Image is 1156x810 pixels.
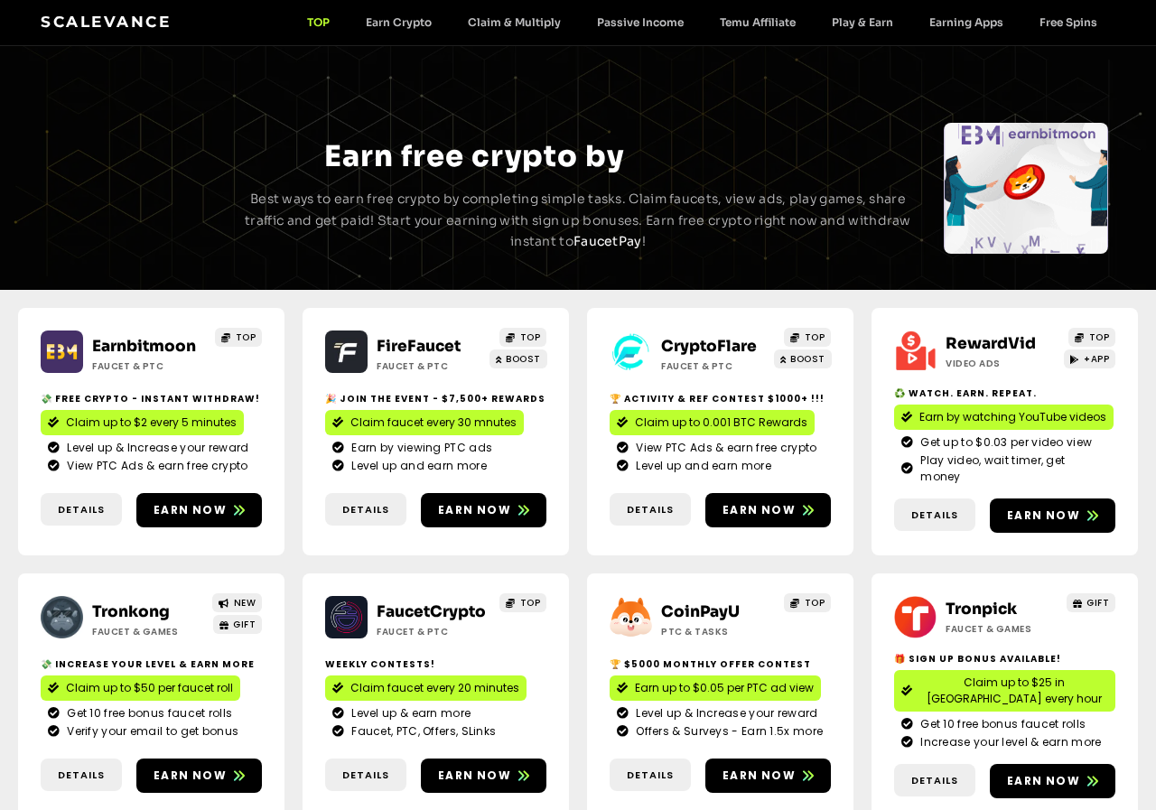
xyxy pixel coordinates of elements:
h2: 🎉 Join the event - $7,500+ Rewards [325,392,546,405]
a: Details [610,493,691,526]
a: Tronkong [92,602,170,621]
a: Tronpick [946,600,1017,619]
a: Earn now [136,759,262,793]
h2: 💸 Increase your level & earn more [41,657,262,671]
a: Claim up to $25 in [GEOGRAPHIC_DATA] every hour [894,670,1115,712]
a: Temu Affiliate [702,15,814,29]
span: Details [342,502,389,517]
span: Earn free crypto by [324,138,624,174]
a: FaucetPay [573,233,642,249]
span: Increase your level & earn more [916,734,1101,750]
span: TOP [805,596,825,610]
h2: Faucet & PTC [377,625,489,638]
span: Offers & Surveys - Earn 1.5x more [631,723,823,740]
span: Earn now [722,768,796,784]
span: Earn by viewing PTC ads [347,440,492,456]
span: Level up and earn more [631,458,771,474]
span: Play video, wait timer, get money [916,452,1108,485]
a: Claim up to $2 every 5 minutes [41,410,244,435]
h2: Faucet & PTC [661,359,774,373]
span: Claim up to $25 in [GEOGRAPHIC_DATA] every hour [919,675,1108,707]
a: +APP [1064,349,1116,368]
span: Level up & Increase your reward [62,440,248,456]
a: NEW [212,593,262,612]
a: TOP [215,328,262,347]
span: Details [911,773,958,788]
span: Claim faucet every 30 mnutes [350,414,517,431]
span: Earn now [438,768,511,784]
a: Claim faucet every 30 mnutes [325,410,524,435]
span: View PTC Ads & earn free crypto [62,458,247,474]
a: GIFT [1067,593,1116,612]
h2: ♻️ Watch. Earn. Repeat. [894,386,1115,400]
a: Earn now [990,764,1115,798]
a: GIFT [213,615,263,634]
span: Claim up to 0.001 BTC Rewards [635,414,807,431]
a: FaucetCrypto [377,602,486,621]
a: Claim up to 0.001 BTC Rewards [610,410,815,435]
span: Level up & earn more [347,705,471,722]
h2: Video ads [946,357,1058,370]
span: Level up and earn more [347,458,487,474]
a: Passive Income [579,15,702,29]
span: TOP [520,596,541,610]
a: Earn now [136,493,262,527]
a: FireFaucet [377,337,461,356]
a: TOP [289,15,348,29]
span: Faucet, PTC, Offers, SLinks [347,723,496,740]
a: Details [41,759,122,792]
span: Details [58,502,105,517]
span: NEW [234,596,256,610]
span: BOOST [790,352,825,366]
a: Earn now [705,759,831,793]
a: Details [894,764,975,797]
span: View PTC Ads & earn free crypto [631,440,816,456]
a: Earning Apps [911,15,1021,29]
span: Earn now [154,768,227,784]
a: Claim up to $50 per faucet roll [41,675,240,701]
h2: 🏆 Activity & ref contest $1000+ !!! [610,392,831,405]
span: Details [627,502,674,517]
h2: Faucet & PTC [92,359,205,373]
span: Earn now [154,502,227,518]
div: Slides [944,123,1108,254]
a: Earn now [421,493,546,527]
span: Get 10 free bonus faucet rolls [62,705,232,722]
a: TOP [1068,328,1115,347]
a: CoinPayU [661,602,740,621]
a: Details [610,759,691,792]
span: Verify your email to get bonus [62,723,238,740]
span: Claim faucet every 20 minutes [350,680,519,696]
h2: Faucet & PTC [377,359,489,373]
h2: Faucet & Games [92,625,205,638]
a: BOOST [774,349,832,368]
span: Details [58,768,105,783]
a: Earn by watching YouTube videos [894,405,1114,430]
a: TOP [499,593,546,612]
a: Earn up to $0.05 per PTC ad view [610,675,821,701]
span: Get up to $0.03 per video view [916,434,1092,451]
a: Earnbitmoon [92,337,196,356]
h2: Faucet & Games [946,622,1058,636]
a: Play & Earn [814,15,911,29]
a: Details [325,759,406,792]
span: Claim up to $2 every 5 minutes [66,414,237,431]
a: TOP [499,328,546,347]
span: Earn now [438,502,511,518]
span: TOP [520,331,541,344]
span: GIFT [1086,596,1109,610]
span: GIFT [233,618,256,631]
a: Claim faucet every 20 minutes [325,675,527,701]
span: Details [911,507,958,523]
h2: 🏆 $5000 Monthly Offer contest [610,657,831,671]
span: Earn by watching YouTube videos [919,409,1106,425]
a: BOOST [489,349,547,368]
div: Slides [48,123,212,254]
a: Claim & Multiply [450,15,579,29]
nav: Menu [289,15,1115,29]
span: Earn up to $0.05 per PTC ad view [635,680,814,696]
a: TOP [784,328,831,347]
a: CryptoFlare [661,337,757,356]
h2: Weekly contests! [325,657,546,671]
a: TOP [784,593,831,612]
